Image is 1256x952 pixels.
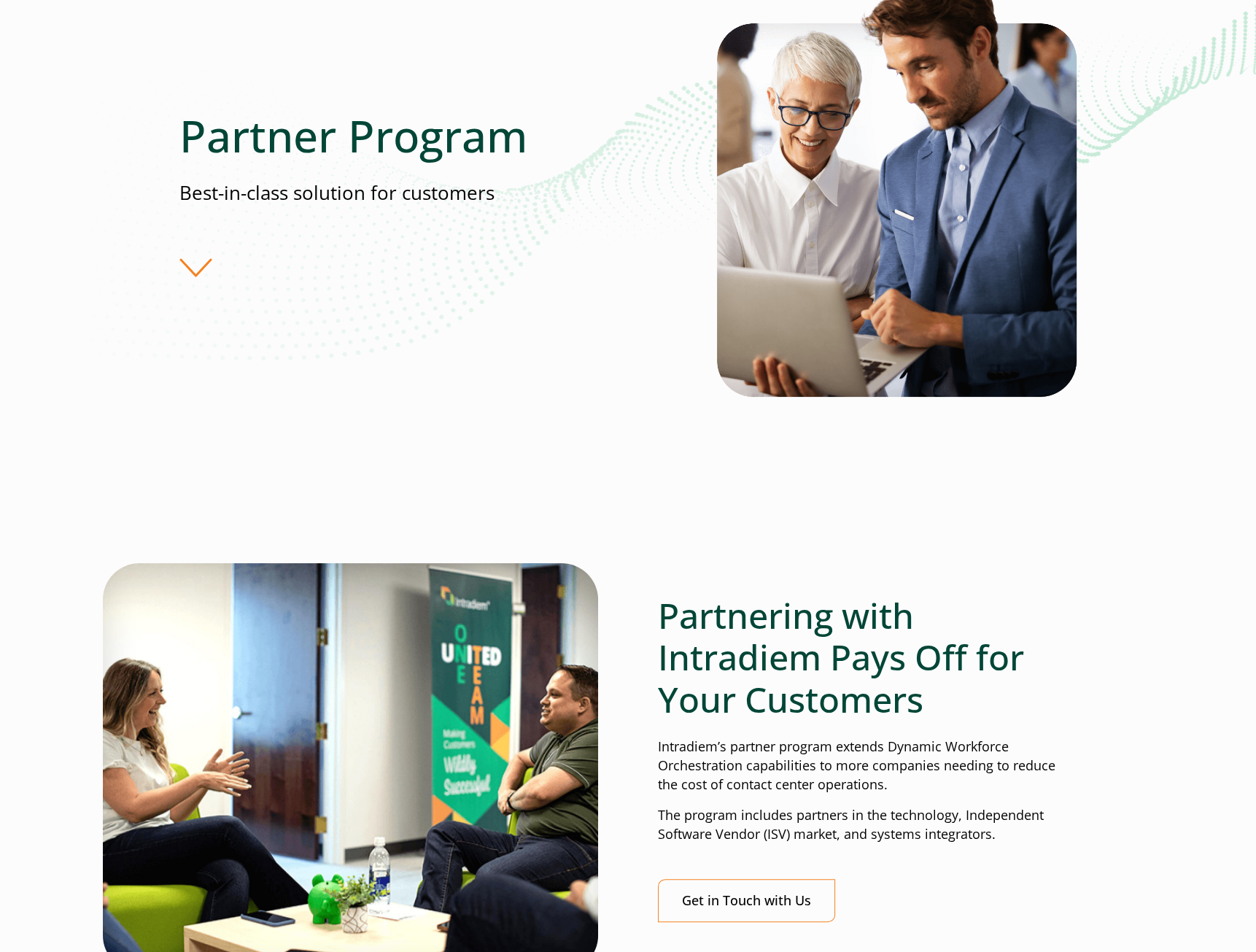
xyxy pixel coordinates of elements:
h1: Partner Program [179,109,627,162]
p: Intradiem’s partner program extends Dynamic Workforce Orchestration capabilities to more companie... [658,738,1077,794]
h2: Partnering with Intradiem Pays Off for Your Customers [658,595,1077,721]
a: Get in Touch with Us [658,879,835,922]
p: The program includes partners in the technology, Independent Software Vendor (ISV) market, and sy... [658,806,1077,844]
p: Best-in-class solution for customers [179,179,627,206]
